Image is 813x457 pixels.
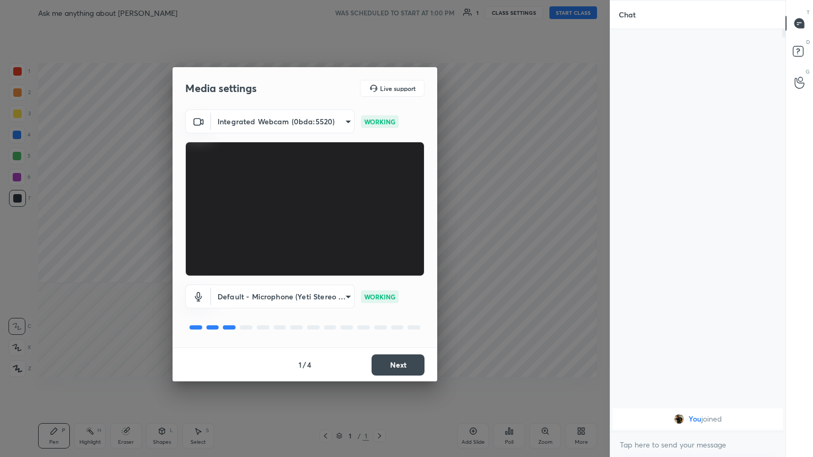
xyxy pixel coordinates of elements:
h5: Live support [380,85,415,92]
div: Integrated Webcam (0bda:5520) [211,109,355,133]
p: T [807,8,810,16]
div: Integrated Webcam (0bda:5520) [211,285,355,308]
p: Chat [610,1,644,29]
p: WORKING [364,292,395,301]
span: joined [701,415,722,423]
h2: Media settings [185,81,257,95]
h4: 4 [307,359,311,370]
span: You [689,415,701,423]
p: WORKING [364,117,395,126]
h4: / [303,359,306,370]
p: G [806,68,810,76]
h4: 1 [299,359,302,370]
p: D [806,38,810,46]
div: grid [610,406,785,432]
button: Next [372,354,424,376]
img: 972cef165c4e428681d13a87c9ec34ae.jpg [674,414,684,424]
